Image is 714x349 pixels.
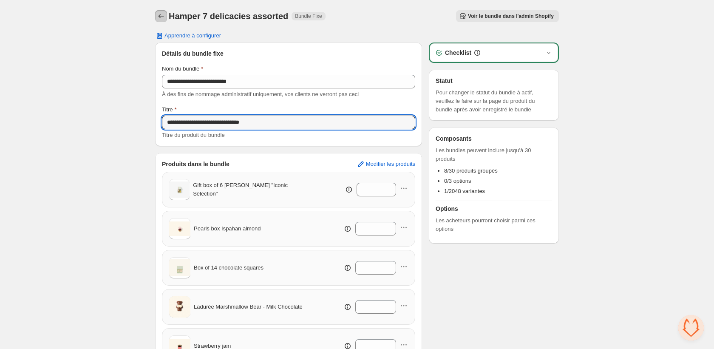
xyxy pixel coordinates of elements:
[436,216,552,233] span: Les acheteurs pourront choisir parmi ces options
[169,259,190,276] img: Box of 14 chocolate squares
[155,10,167,22] button: Back
[351,157,420,171] button: Modifier les produits
[194,224,261,233] span: Pearls box Ispahan almond
[169,221,190,236] img: Pearls box Ispahan almond
[444,167,498,174] span: 8/30 produits groupés
[468,13,554,20] span: Voir le bundle dans l'admin Shopify
[436,88,552,114] span: Pour changer le statut du bundle à actif, veuillez le faire sur la page du produit du bundle aprè...
[444,188,485,194] span: 1/2048 variantes
[162,91,359,97] span: À des fins de nommage administratif uniquement, vos clients ne verront pas ceci
[162,105,177,114] label: Titre
[162,65,203,73] label: Nom du bundle
[193,181,309,198] span: Gift box of 6 [PERSON_NAME] "Iconic Selection"
[295,13,322,20] span: Bundle Fixe
[445,48,471,57] h3: Checklist
[169,291,190,323] img: Ladurée Marshmallow Bear - Milk Chocolate
[436,204,552,213] h3: Options
[444,178,471,184] span: 0/3 options
[436,77,552,85] h3: Statut
[678,315,704,340] div: Open chat
[162,49,415,58] h3: Détails du bundle fixe
[150,30,226,42] button: Apprendre à configurer
[164,32,221,39] span: Apprendre à configurer
[366,161,415,167] span: Modifier les produits
[436,134,472,143] h3: Composants
[456,10,559,22] button: Voir le bundle dans l'admin Shopify
[169,11,288,21] h1: Hamper 7 delicacies assorted
[436,146,552,163] span: Les bundles peuvent inclure jusqu'à 30 produits
[169,182,190,198] img: Gift box of 6 Eugénie "Iconic Selection"
[194,303,303,311] span: Ladurée Marshmallow Bear - Milk Chocolate
[162,132,225,138] span: Titre du produit du bundle
[162,160,229,168] h3: Produits dans le bundle
[194,264,263,272] span: Box of 14 chocolate squares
